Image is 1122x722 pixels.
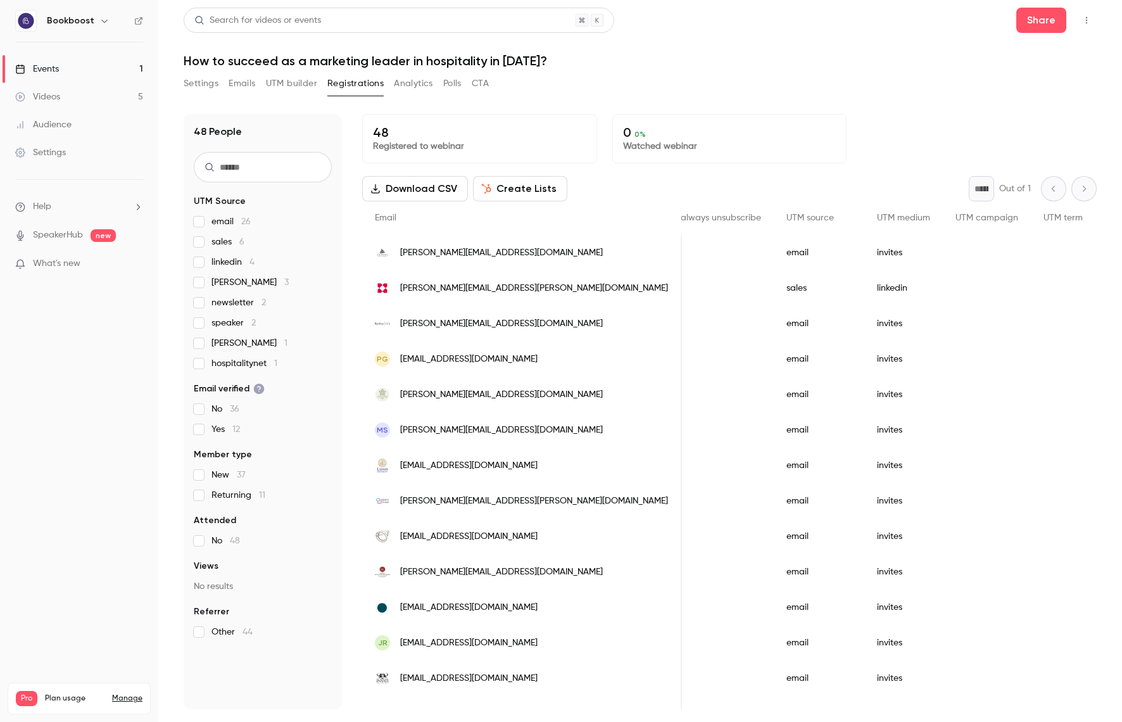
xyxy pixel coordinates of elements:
[211,357,277,370] span: hospitalitynet
[237,471,246,479] span: 37
[864,412,943,448] div: invites
[443,73,462,94] button: Polls
[211,469,246,481] span: New
[47,15,94,27] h6: Bookboost
[774,554,864,590] div: email
[259,491,265,500] span: 11
[634,130,646,139] span: 0 %
[15,91,60,103] div: Videos
[774,306,864,341] div: email
[15,200,143,213] li: help-dropdown-opener
[230,536,240,545] span: 48
[400,424,603,437] span: [PERSON_NAME][EMAIL_ADDRESS][DOMAIN_NAME]
[472,73,489,94] button: CTA
[373,140,586,153] p: Registered to webinar
[211,423,240,436] span: Yes
[194,195,332,638] section: facet-groups
[211,317,256,329] span: speaker
[194,14,321,27] div: Search for videos or events
[251,319,256,327] span: 2
[375,706,390,721] img: hyhotels.co.uk
[774,625,864,661] div: email
[864,270,943,306] div: linkedin
[394,73,433,94] button: Analytics
[375,245,390,260] img: atlanticahotels.com
[327,73,384,94] button: Registrations
[400,601,538,614] span: [EMAIL_ADDRESS][DOMAIN_NAME]
[16,11,36,31] img: Bookboost
[266,73,317,94] button: UTM builder
[377,424,388,436] span: MS
[774,483,864,519] div: email
[128,258,143,270] iframe: Noticeable Trigger
[955,213,1018,222] span: UTM campaign
[241,217,251,226] span: 26
[375,564,390,579] img: hotelkungstradgarden.se
[774,377,864,412] div: email
[400,246,603,260] span: [PERSON_NAME][EMAIL_ADDRESS][DOMAIN_NAME]
[623,125,836,140] p: 0
[375,671,390,686] img: inyati.co.za
[230,405,239,414] span: 36
[1016,8,1066,33] button: Share
[400,566,603,579] span: [PERSON_NAME][EMAIL_ADDRESS][DOMAIN_NAME]
[864,661,943,696] div: invites
[211,626,253,638] span: Other
[194,448,252,461] span: Member type
[194,195,246,208] span: UTM Source
[375,458,390,473] img: student.lu.se
[400,495,668,508] span: [PERSON_NAME][EMAIL_ADDRESS][PERSON_NAME][DOMAIN_NAME]
[232,425,240,434] span: 12
[16,691,37,706] span: Pro
[375,493,390,509] img: elastichotel.com
[400,388,603,402] span: [PERSON_NAME][EMAIL_ADDRESS][DOMAIN_NAME]
[774,270,864,306] div: sales
[194,560,218,573] span: Views
[864,625,943,661] div: invites
[91,229,116,242] span: new
[786,213,834,222] span: UTM source
[623,140,836,153] p: Watched webinar
[375,281,390,296] img: knightfrank.com
[33,200,51,213] span: Help
[378,637,388,649] span: JR
[229,73,255,94] button: Emails
[194,383,265,395] span: Email verified
[112,693,142,704] a: Manage
[194,605,229,618] span: Referrer
[243,628,253,636] span: 44
[864,519,943,554] div: invites
[774,341,864,377] div: email
[864,341,943,377] div: invites
[400,707,668,721] span: [PERSON_NAME][EMAIL_ADDRESS][PERSON_NAME][DOMAIN_NAME]
[33,257,80,270] span: What's new
[239,237,244,246] span: 6
[194,514,236,527] span: Attended
[400,459,538,472] span: [EMAIL_ADDRESS][DOMAIN_NAME]
[211,296,266,309] span: newsletter
[400,672,538,685] span: [EMAIL_ADDRESS][DOMAIN_NAME]
[400,282,668,295] span: [PERSON_NAME][EMAIL_ADDRESS][PERSON_NAME][DOMAIN_NAME]
[184,53,1097,68] h1: How to succeed as a marketing leader in hospitality in [DATE]?
[211,236,244,248] span: sales
[33,229,83,242] a: SpeakerHub
[1043,213,1083,222] span: UTM term
[877,213,930,222] span: UTM medium
[211,403,239,415] span: No
[377,353,388,365] span: PG
[284,278,289,287] span: 3
[864,235,943,270] div: invites
[194,580,332,593] p: No results
[774,448,864,483] div: email
[45,693,104,704] span: Plan usage
[211,256,255,269] span: linkedin
[774,590,864,625] div: email
[473,176,567,201] button: Create Lists
[375,529,390,544] img: glockenhof.ch
[375,600,390,615] img: abuvmarketing.com
[274,359,277,368] span: 1
[999,182,1031,195] p: Out of 1
[184,73,218,94] button: Settings
[864,306,943,341] div: invites
[15,146,66,159] div: Settings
